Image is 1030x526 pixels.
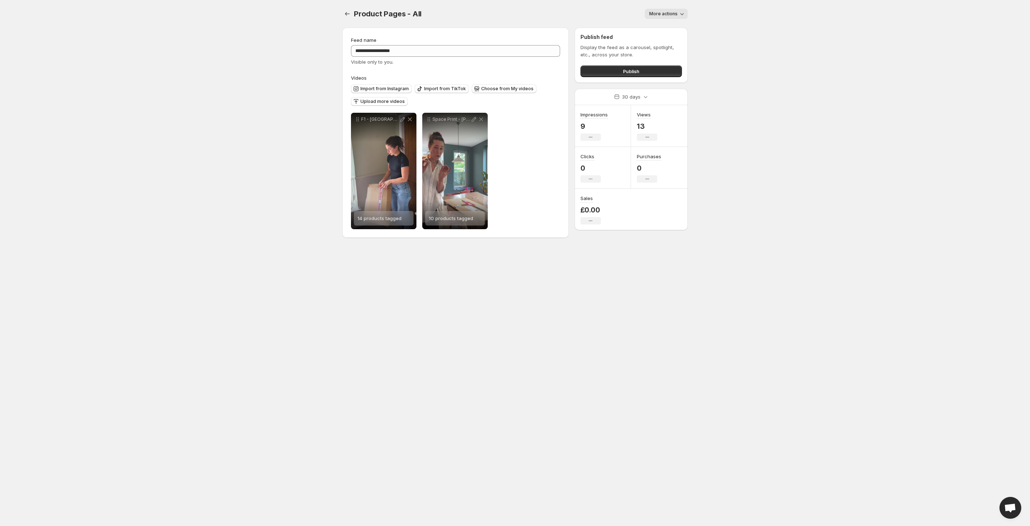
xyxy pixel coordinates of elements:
button: Publish [580,65,682,77]
span: More actions [649,11,678,17]
button: Choose from My videos [472,84,536,93]
div: Open chat [999,497,1021,519]
p: 13 [637,122,657,131]
h3: Sales [580,195,593,202]
span: Feed name [351,37,376,43]
span: Videos [351,75,367,81]
span: Upload more videos [360,99,405,104]
span: Visible only to you. [351,59,394,65]
button: Upload more videos [351,97,408,106]
h3: Impressions [580,111,608,118]
p: 0 [580,164,601,172]
button: More actions [645,9,688,19]
p: £0.00 [580,206,601,214]
span: 14 products tagged [358,215,402,221]
p: 0 [637,164,661,172]
span: Choose from My videos [481,86,534,92]
span: Publish [623,68,639,75]
button: Import from Instagram [351,84,412,93]
p: Space Print - [PERSON_NAME] Website [432,116,470,122]
h3: Clicks [580,153,594,160]
span: Import from TikTok [424,86,466,92]
p: Display the feed as a carousel, spotlight, etc., across your store. [580,44,682,58]
span: Product Pages - All [354,9,422,18]
p: 30 days [622,93,640,100]
h3: Views [637,111,651,118]
div: Space Print - [PERSON_NAME] Website10 products tagged [422,113,488,229]
span: 10 products tagged [429,215,473,221]
h3: Purchases [637,153,661,160]
button: Settings [342,9,352,19]
button: Import from TikTok [415,84,469,93]
h2: Publish feed [580,33,682,41]
span: Import from Instagram [360,86,409,92]
p: F1 - [GEOGRAPHIC_DATA] - El Website [361,116,399,122]
p: 9 [580,122,608,131]
div: F1 - [GEOGRAPHIC_DATA] - El Website14 products tagged [351,113,416,229]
